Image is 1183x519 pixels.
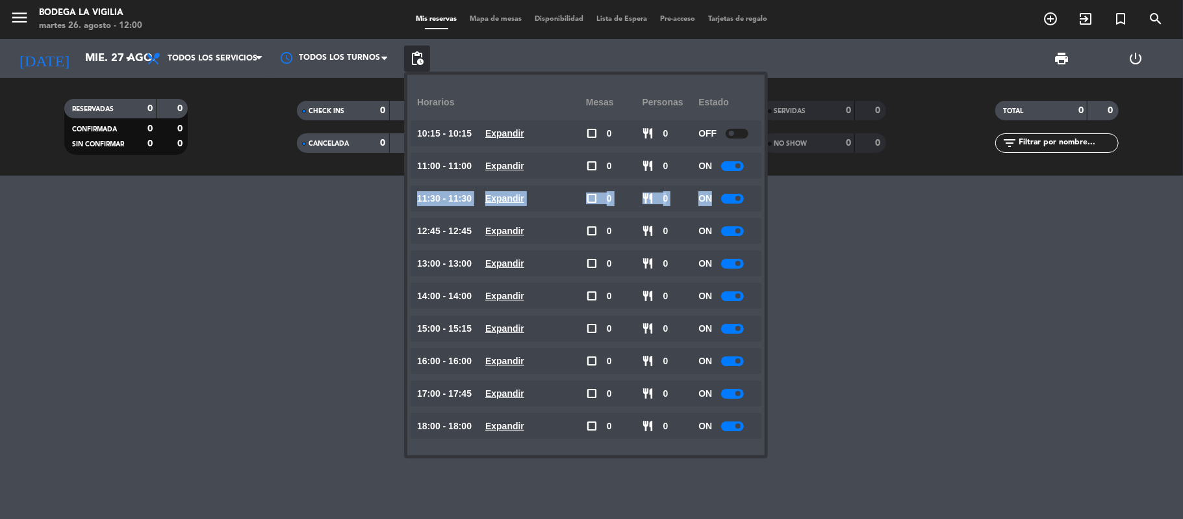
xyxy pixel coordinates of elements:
[607,126,612,141] span: 0
[698,126,717,141] span: OFF
[607,386,612,401] span: 0
[607,256,612,271] span: 0
[1099,39,1173,78] div: LOG OUT
[642,323,654,334] span: restaurant
[698,159,712,174] span: ON
[642,355,654,367] span: restaurant
[663,191,668,206] span: 0
[663,354,668,369] span: 0
[147,104,153,113] strong: 0
[417,159,472,174] span: 11:00 - 11:00
[177,104,185,113] strong: 0
[485,421,524,431] u: Expandir
[1078,106,1084,115] strong: 0
[698,289,712,304] span: ON
[698,224,712,239] span: ON
[1128,51,1144,66] i: power_settings_new
[642,420,654,432] span: restaurant
[590,16,654,23] span: Lista de Espera
[846,106,851,115] strong: 0
[417,126,472,141] span: 10:15 - 10:15
[10,8,29,32] button: menu
[72,106,114,113] span: RESERVADAS
[607,289,612,304] span: 0
[417,224,472,239] span: 12:45 - 12:45
[1078,11,1093,27] i: exit_to_app
[774,140,808,147] span: NO SHOW
[381,106,386,115] strong: 0
[485,193,524,204] u: Expandir
[642,160,654,172] span: restaurant
[586,258,598,269] span: check_box_outline_blank
[607,354,612,369] span: 0
[586,420,598,432] span: check_box_outline_blank
[1002,135,1017,151] i: filter_list
[875,106,883,115] strong: 0
[663,159,668,174] span: 0
[485,388,524,399] u: Expandir
[846,139,851,148] strong: 0
[774,108,806,114] span: SERVIDAS
[485,356,524,366] u: Expandir
[72,126,117,133] span: CONFIRMADA
[663,224,668,239] span: 0
[309,140,349,147] span: CANCELADA
[586,85,642,120] div: Mesas
[586,323,598,334] span: check_box_outline_blank
[642,258,654,269] span: restaurant
[417,354,472,369] span: 16:00 - 16:00
[698,354,712,369] span: ON
[39,7,142,20] div: Bodega La Vigilia
[586,160,598,172] span: check_box_outline_blank
[485,128,524,139] u: Expandir
[1113,11,1128,27] i: turned_in_not
[39,20,142,33] div: martes 26. agosto - 12:00
[10,44,79,73] i: [DATE]
[663,419,668,434] span: 0
[642,225,654,237] span: restaurant
[702,16,774,23] span: Tarjetas de regalo
[177,139,185,148] strong: 0
[663,256,668,271] span: 0
[607,191,612,206] span: 0
[586,355,598,367] span: check_box_outline_blank
[654,16,702,23] span: Pre-acceso
[875,139,883,148] strong: 0
[607,321,612,336] span: 0
[1148,11,1164,27] i: search
[698,386,712,401] span: ON
[698,419,712,434] span: ON
[1054,51,1069,66] span: print
[485,323,524,334] u: Expandir
[485,226,524,236] u: Expandir
[177,124,185,133] strong: 0
[1017,136,1118,150] input: Filtrar por nombre...
[417,85,586,120] div: Horarios
[485,291,524,301] u: Expandir
[698,191,712,206] span: ON
[698,321,712,336] span: ON
[663,289,668,304] span: 0
[642,85,699,120] div: personas
[642,127,654,139] span: restaurant
[121,51,136,66] i: arrow_drop_down
[1043,11,1058,27] i: add_circle_outline
[663,321,668,336] span: 0
[417,191,472,206] span: 11:30 - 11:30
[485,258,524,269] u: Expandir
[607,159,612,174] span: 0
[309,108,344,114] span: CHECK INS
[586,225,598,237] span: check_box_outline_blank
[642,193,654,204] span: restaurant
[485,161,524,171] u: Expandir
[586,290,598,302] span: check_box_outline_blank
[607,224,612,239] span: 0
[463,16,528,23] span: Mapa de mesas
[642,290,654,302] span: restaurant
[698,85,755,120] div: Estado
[409,51,425,66] span: pending_actions
[1108,106,1115,115] strong: 0
[1003,108,1023,114] span: TOTAL
[147,124,153,133] strong: 0
[698,256,712,271] span: ON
